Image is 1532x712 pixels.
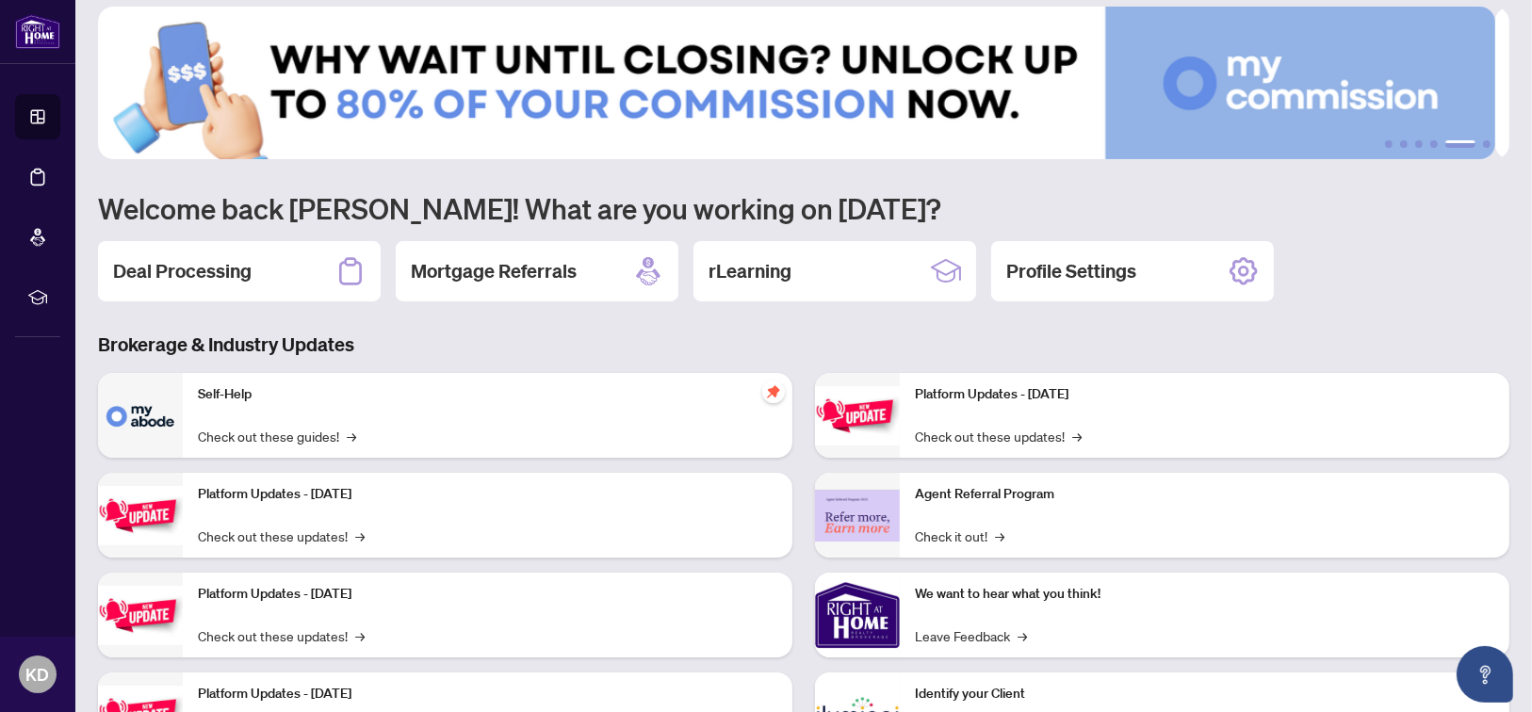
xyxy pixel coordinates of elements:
img: logo [15,14,60,49]
h2: Deal Processing [113,258,252,284]
img: Platform Updates - September 16, 2025 [98,486,183,545]
h2: Profile Settings [1006,258,1136,284]
p: Platform Updates - [DATE] [198,684,777,704]
button: 1 [1385,140,1393,148]
img: Platform Updates - June 23, 2025 [815,386,900,445]
a: Check it out!→ [915,526,1004,546]
p: Platform Updates - [DATE] [198,484,777,505]
a: Check out these updates!→ [198,625,365,646]
a: Check out these updates!→ [915,426,1082,446]
p: Identify your Client [915,684,1494,704]
span: KD [26,661,50,688]
img: Agent Referral Program [815,490,900,542]
h1: Welcome back [PERSON_NAME]! What are you working on [DATE]? [98,190,1509,226]
h2: Mortgage Referrals [411,258,577,284]
span: → [1018,625,1027,646]
a: Leave Feedback→ [915,625,1027,646]
p: Self-Help [198,384,777,405]
button: 3 [1415,140,1423,148]
button: Open asap [1457,646,1513,703]
span: → [347,426,356,446]
span: → [1072,426,1082,446]
button: 5 [1445,140,1475,148]
span: pushpin [762,380,785,403]
span: → [355,625,365,646]
h3: Brokerage & Industry Updates [98,332,1509,358]
span: → [355,526,365,546]
p: Platform Updates - [DATE] [198,584,777,605]
a: Check out these guides!→ [198,426,356,446]
p: We want to hear what you think! [915,584,1494,605]
button: 2 [1400,140,1408,148]
p: Agent Referral Program [915,484,1494,505]
span: → [995,526,1004,546]
img: We want to hear what you think! [815,573,900,657]
button: 6 [1483,140,1491,148]
img: Platform Updates - July 21, 2025 [98,586,183,645]
button: 4 [1430,140,1438,148]
h2: rLearning [709,258,791,284]
a: Check out these updates!→ [198,526,365,546]
p: Platform Updates - [DATE] [915,384,1494,405]
img: Slide 4 [98,7,1495,159]
img: Self-Help [98,373,183,458]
